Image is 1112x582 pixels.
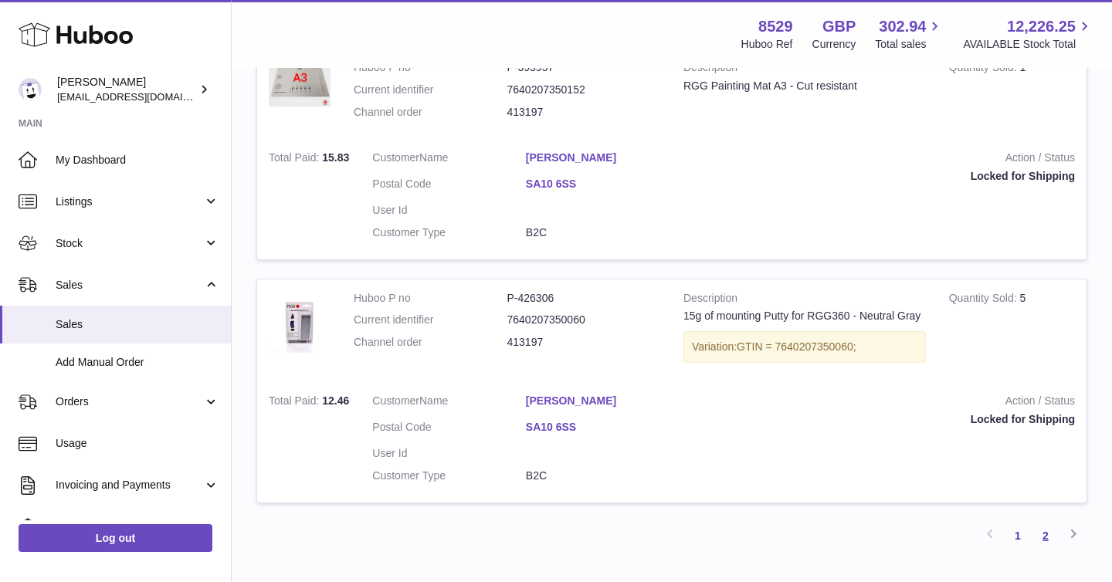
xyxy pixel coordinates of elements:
[683,331,926,363] div: Variation:
[19,78,42,101] img: admin@redgrass.ch
[683,309,926,323] div: 15g of mounting Putty for RGG360 - Neutral Gray
[354,335,507,350] dt: Channel order
[507,83,661,97] dd: 7640207350152
[354,105,507,120] dt: Channel order
[56,519,219,534] span: Cases
[372,446,526,461] dt: User Id
[526,394,680,408] a: [PERSON_NAME]
[56,436,219,451] span: Usage
[269,394,322,411] strong: Total Paid
[822,16,856,37] strong: GBP
[372,151,419,164] span: Customer
[949,292,1020,308] strong: Quantity Sold
[937,279,1087,383] td: 5
[322,394,349,407] span: 12.46
[683,79,926,93] div: RGG Painting Mat A3 - Cut resistant
[372,469,526,483] dt: Customer Type
[758,16,793,37] strong: 8529
[372,203,526,218] dt: User Id
[879,16,926,37] span: 302.94
[526,420,680,435] a: SA10 6SS
[812,37,856,52] div: Currency
[56,278,203,293] span: Sales
[963,16,1093,52] a: 12,226.25 AVAILABLE Stock Total
[1004,522,1032,550] a: 1
[56,153,219,167] span: My Dashboard
[702,394,1075,412] strong: Action / Status
[702,412,1075,427] div: Locked for Shipping
[322,151,349,164] span: 15.83
[507,105,661,120] dd: 413197
[372,394,419,407] span: Customer
[57,90,227,103] span: [EMAIL_ADDRESS][DOMAIN_NAME]
[19,524,212,552] a: Log out
[354,83,507,97] dt: Current identifier
[1032,522,1059,550] a: 2
[526,469,680,483] dd: B2C
[526,151,680,165] a: [PERSON_NAME]
[56,317,219,332] span: Sales
[507,291,661,306] dd: P-426306
[372,225,526,240] dt: Customer Type
[741,37,793,52] div: Huboo Ref
[526,177,680,191] a: SA10 6SS
[737,340,856,353] span: GTIN = 7640207350060;
[57,75,196,104] div: [PERSON_NAME]
[963,37,1093,52] span: AVAILABLE Stock Total
[372,151,526,169] dt: Name
[875,37,944,52] span: Total sales
[354,313,507,327] dt: Current identifier
[372,177,526,195] dt: Postal Code
[372,394,526,412] dt: Name
[56,355,219,370] span: Add Manual Order
[1007,16,1076,37] span: 12,226.25
[702,151,1075,169] strong: Action / Status
[269,291,331,353] img: Redgrass-RGG360-mounting-putty-grey-scaled.jpg
[526,225,680,240] dd: B2C
[507,313,661,327] dd: 7640207350060
[56,236,203,251] span: Stock
[56,394,203,409] span: Orders
[937,49,1087,139] td: 1
[507,335,661,350] dd: 413197
[56,478,203,492] span: Invoicing and Payments
[354,291,507,306] dt: Huboo P no
[269,60,331,107] img: painting-mat-A3.jpg
[683,291,926,310] strong: Description
[875,16,944,52] a: 302.94 Total sales
[683,60,926,79] strong: Description
[372,420,526,438] dt: Postal Code
[949,61,1020,77] strong: Quantity Sold
[269,151,322,167] strong: Total Paid
[702,169,1075,184] div: Locked for Shipping
[56,195,203,209] span: Listings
